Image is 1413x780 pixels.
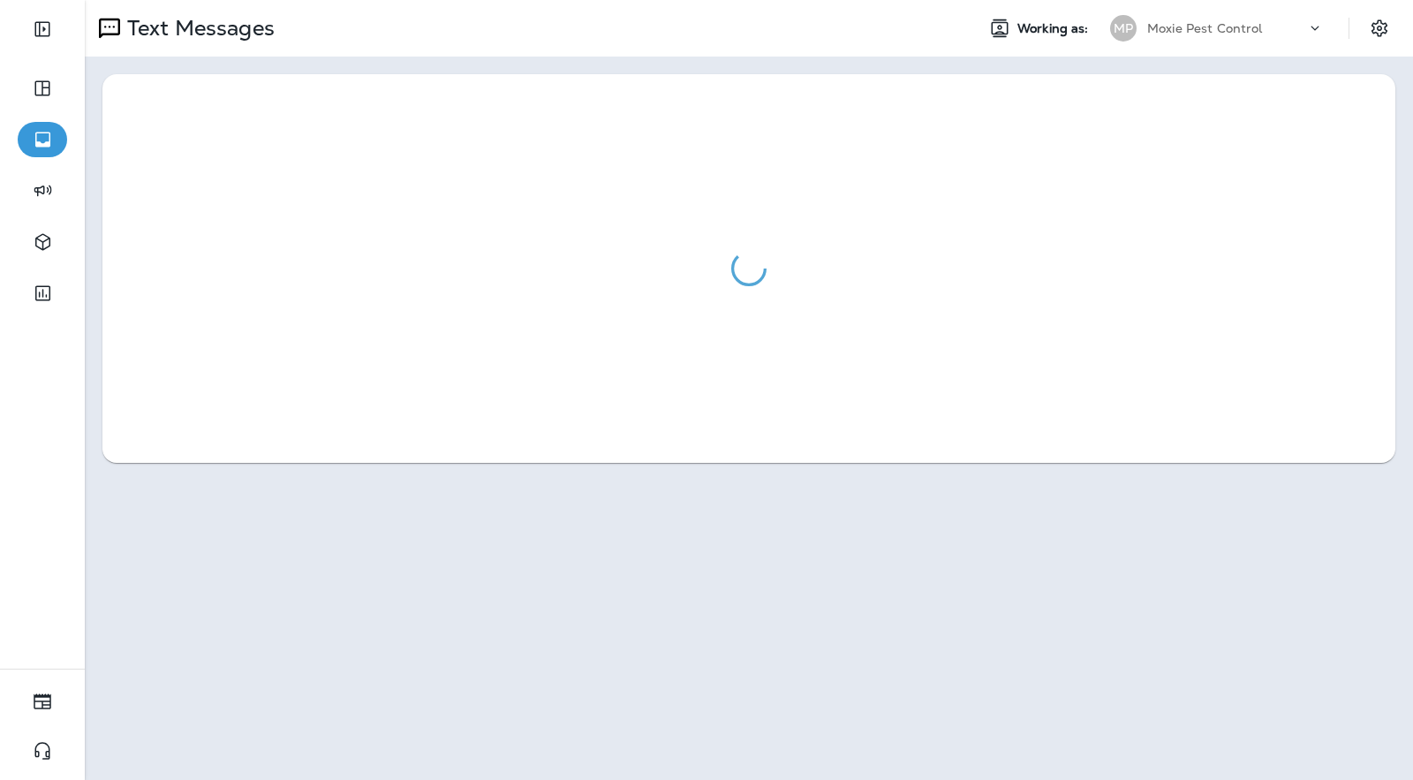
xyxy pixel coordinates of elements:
p: Moxie Pest Control [1147,21,1263,35]
button: Settings [1364,12,1395,44]
button: Expand Sidebar [18,11,67,47]
span: Working as: [1017,21,1092,36]
p: Text Messages [120,15,275,42]
div: MP [1110,15,1137,42]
